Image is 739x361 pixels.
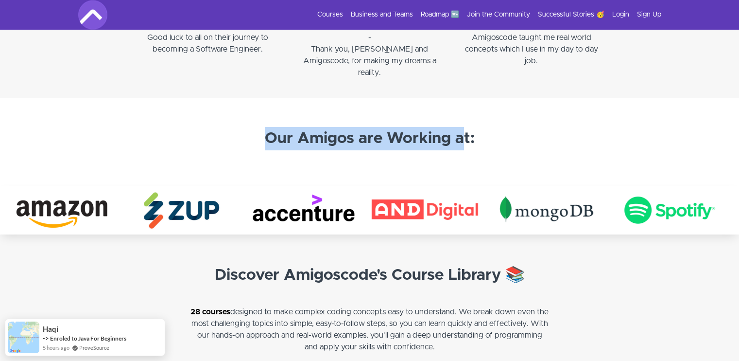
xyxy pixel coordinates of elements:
[605,186,727,235] img: Spotify
[43,325,58,333] span: haqi
[362,186,484,235] img: And Digital
[137,32,279,55] p: Good luck to all on their journey to becoming a Software Engineer.
[484,186,605,235] img: mongoDB
[460,20,602,67] p: - Amigoscode taught me real world concepts which I use in my day to day job.
[8,322,39,353] img: provesource social proof notification image
[190,306,550,353] p: designed to make complex coding concepts easy to understand. We break down even the most challeng...
[421,10,459,19] a: Roadmap 🆕
[265,131,475,146] strong: Our Amigos are Working at:
[467,10,530,19] a: Join the Community
[50,334,126,343] a: Enroled to Java For Beginners
[612,10,629,19] a: Login
[79,343,109,352] a: ProveSource
[538,10,604,19] a: Successful Stories 🥳
[190,308,230,316] a: 28 courses
[43,343,69,352] span: 5 hours ago
[120,186,241,235] img: Zup
[298,43,441,78] p: Thank you, [PERSON_NAME] and Amigoscode, for making my dreams a reality.
[241,186,362,235] img: Accentture
[637,10,661,19] a: Sign Up
[351,10,413,19] a: Business and Teams
[340,10,431,30] strong: short amount of time
[215,268,525,283] strong: Discover Amigoscode's Course Library 📚
[317,10,343,19] a: Courses
[43,334,49,342] span: ->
